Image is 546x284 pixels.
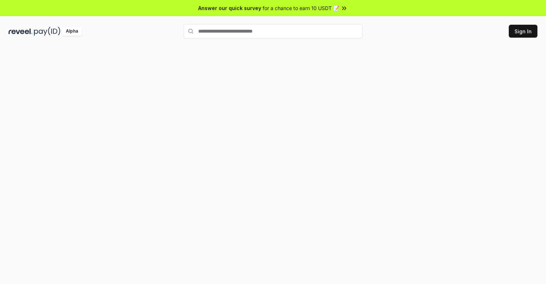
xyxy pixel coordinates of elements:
[62,27,82,36] div: Alpha
[9,27,33,36] img: reveel_dark
[198,4,261,12] span: Answer our quick survey
[263,4,339,12] span: for a chance to earn 10 USDT 📝
[34,27,60,36] img: pay_id
[509,25,537,38] button: Sign In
